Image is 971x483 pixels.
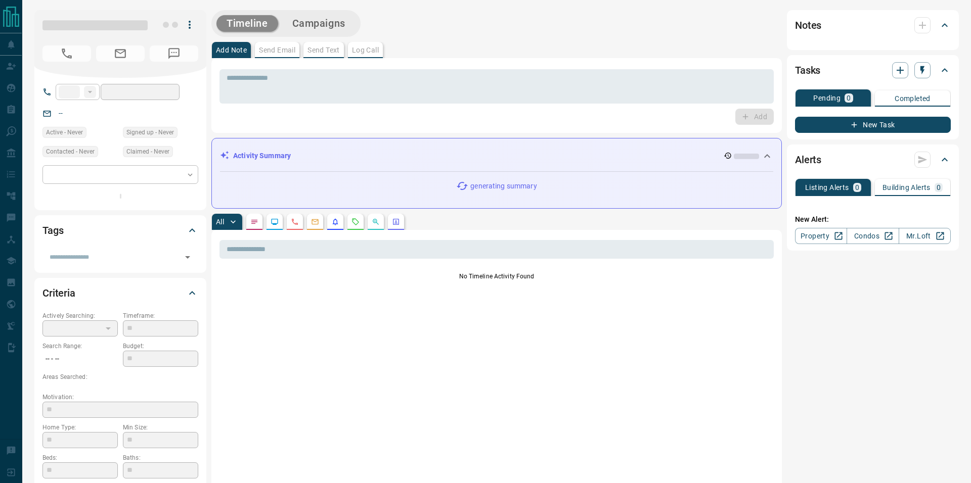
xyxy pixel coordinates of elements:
h2: Tasks [795,62,820,78]
p: Pending [813,94,841,102]
span: Contacted - Never [46,147,95,157]
p: -- - -- [42,351,118,367]
p: Timeframe: [123,311,198,320]
svg: Requests [351,218,360,226]
span: No Number [150,45,198,62]
p: Listing Alerts [805,184,849,191]
p: Building Alerts [882,184,931,191]
div: Criteria [42,281,198,305]
p: Actively Searching: [42,311,118,320]
p: Budget: [123,342,198,351]
p: Home Type: [42,423,118,432]
button: Timeline [216,15,278,32]
a: -- [59,109,63,117]
a: Condos [847,228,899,244]
h2: Criteria [42,285,75,301]
span: Active - Never [46,127,83,137]
div: Notes [795,13,951,37]
div: Alerts [795,148,951,172]
a: Property [795,228,847,244]
h2: Alerts [795,152,821,168]
p: Add Note [216,46,247,54]
p: Areas Searched: [42,372,198,381]
p: Min Size: [123,423,198,432]
p: No Timeline Activity Found [219,272,774,281]
h2: Notes [795,17,821,33]
p: All [216,218,224,225]
span: No Number [42,45,91,62]
div: Tags [42,218,198,243]
div: Activity Summary [220,147,773,165]
button: New Task [795,117,951,133]
p: 0 [847,94,851,102]
h2: Tags [42,222,63,238]
svg: Calls [291,218,299,226]
span: No Email [96,45,145,62]
a: Mr.Loft [899,228,951,244]
svg: Opportunities [372,218,380,226]
p: Completed [895,95,931,102]
p: Beds: [42,453,118,462]
p: New Alert: [795,214,951,225]
p: 0 [937,184,941,191]
svg: Listing Alerts [331,218,339,226]
p: Motivation: [42,393,198,402]
svg: Lead Browsing Activity [271,218,279,226]
button: Campaigns [282,15,356,32]
p: Search Range: [42,342,118,351]
svg: Agent Actions [392,218,400,226]
button: Open [181,250,195,264]
div: Tasks [795,58,951,82]
p: generating summary [470,181,537,191]
p: Baths: [123,453,198,462]
svg: Notes [250,218,258,226]
span: Claimed - Never [126,147,169,157]
p: 0 [855,184,859,191]
svg: Emails [311,218,319,226]
p: Activity Summary [233,151,291,161]
span: Signed up - Never [126,127,174,137]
